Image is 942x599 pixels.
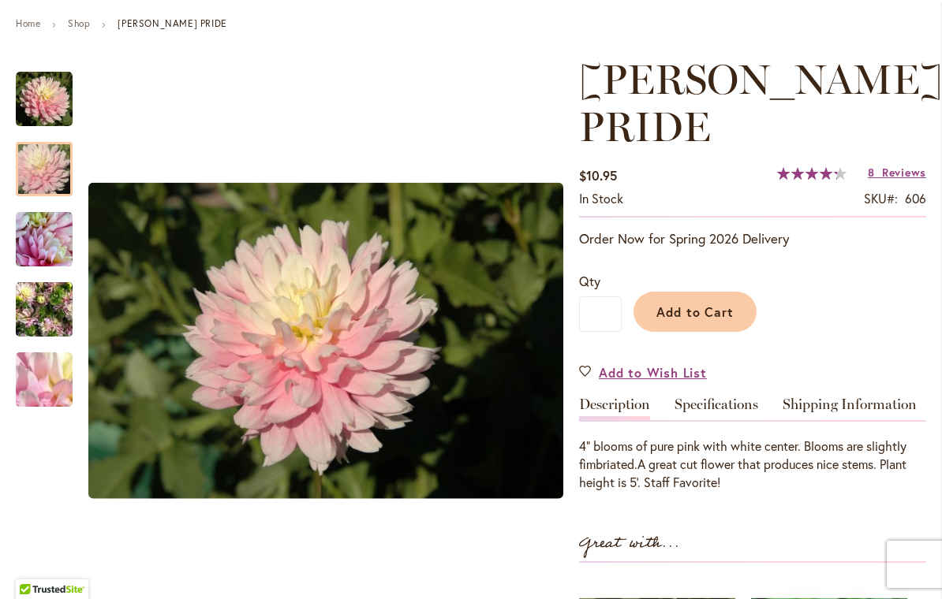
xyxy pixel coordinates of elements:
[16,17,40,29] a: Home
[118,17,226,29] strong: [PERSON_NAME] PRIDE
[579,397,650,420] a: Description
[634,292,757,332] button: Add to Cart
[16,56,88,126] div: CHILSON'S PRIDE
[905,190,926,208] div: 606
[579,397,926,492] div: Detailed Product Info
[864,190,898,206] strong: SKU
[579,167,617,184] span: $10.95
[868,165,875,180] span: 8
[16,266,88,337] div: CHILSON'S PRIDE
[579,437,926,492] div: 4" blooms of pure pink with white center. Blooms are slightly fimbriated.A great cut flower that ...
[16,272,73,348] img: CHILSON'S PRIDE
[882,165,926,180] span: Reviews
[12,543,56,587] iframe: Launch Accessibility Center
[783,397,917,420] a: Shipping Information
[16,196,88,266] div: CHILSON'S PRIDE
[579,363,707,381] a: Add to Wish List
[16,337,73,407] div: CHILSON'S PRIDE
[579,530,680,556] strong: Great with...
[579,229,926,248] p: Order Now for Spring 2026 Delivery
[579,273,600,289] span: Qty
[68,17,90,29] a: Shop
[656,303,735,320] span: Add to Cart
[579,190,623,206] span: In stock
[868,165,926,180] a: 8 Reviews
[16,126,88,196] div: CHILSON'S PRIDE
[579,190,623,208] div: Availability
[16,211,73,268] img: CHILSON'S PRIDE
[777,167,847,180] div: 86%
[16,71,73,128] img: CHILSON'S PRIDE
[599,363,707,381] span: Add to Wish List
[675,397,758,420] a: Specifications
[88,183,563,499] img: CHILSON'S PRIDE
